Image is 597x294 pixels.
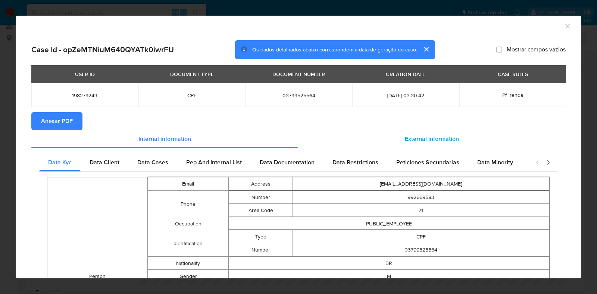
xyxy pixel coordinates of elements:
[31,45,174,54] h2: Case Id - opZeMTNiuM640QYATk0iwrFU
[564,22,571,29] button: Fechar a janela
[90,158,119,167] span: Data Client
[477,158,513,167] span: Data Minority
[293,243,549,256] td: 03799525564
[252,46,417,53] span: Os dados detalhados abaixo correspondem à data de geração do caso.
[147,92,237,99] span: CPF
[39,154,528,171] div: Detailed internal info
[138,135,191,143] span: Internal information
[493,68,532,80] div: CASE RULES
[293,177,549,190] td: [EMAIL_ADDRESS][DOMAIN_NAME]
[293,191,549,204] td: 992669583
[48,158,72,167] span: Data Kyc
[186,158,242,167] span: Pep And Internal List
[31,130,566,148] div: Detailed info
[166,68,218,80] div: DOCUMENT TYPE
[148,257,228,270] td: Nationality
[228,217,550,230] td: PUBLIC_EMPLOYEE
[268,68,329,80] div: DOCUMENT NUMBER
[16,16,581,278] div: closure-recommendation-modal
[381,68,430,80] div: CREATION DATE
[229,230,293,243] td: Type
[332,158,378,167] span: Data Restrictions
[148,230,228,257] td: Identification
[71,68,99,80] div: USER ID
[405,135,459,143] span: External information
[148,270,228,283] td: Gender
[293,230,549,243] td: CPF
[396,158,459,167] span: Peticiones Secundarias
[31,112,82,130] button: Anexar PDF
[229,177,293,190] td: Address
[229,243,293,256] td: Number
[229,191,293,204] td: Number
[293,204,549,217] td: 71
[229,204,293,217] td: Area Code
[228,257,550,270] td: BR
[260,158,315,167] span: Data Documentation
[361,92,450,99] span: [DATE] 03:30:42
[417,40,435,58] button: cerrar
[502,91,523,99] span: Pf_renda
[41,113,73,129] span: Anexar PDF
[40,92,129,99] span: 198279243
[148,177,228,191] td: Email
[228,270,550,283] td: M
[137,158,168,167] span: Data Cases
[148,217,228,230] td: Occupation
[148,191,228,217] td: Phone
[507,46,566,53] span: Mostrar campos vazios
[254,92,343,99] span: 03799525564
[496,47,502,53] input: Mostrar campos vazios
